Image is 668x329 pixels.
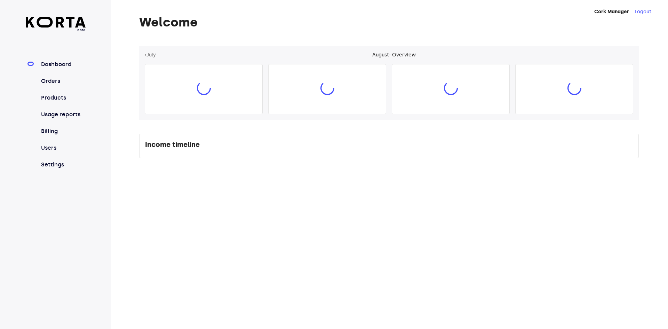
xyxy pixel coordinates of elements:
[40,127,86,135] a: Billing
[372,52,416,58] div: August - Overview
[145,140,633,152] div: Income timeline
[40,60,86,69] a: Dashboard
[40,77,86,85] a: Orders
[40,94,86,102] a: Products
[40,110,86,119] a: Usage reports
[594,9,629,15] strong: Cork Manager
[26,17,86,28] img: Korta
[40,160,86,169] a: Settings
[26,17,86,32] a: beta
[635,8,651,15] button: Logout
[40,144,86,152] a: Users
[139,15,639,29] h1: Welcome
[26,28,86,32] span: beta
[145,52,156,58] button: ‹July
